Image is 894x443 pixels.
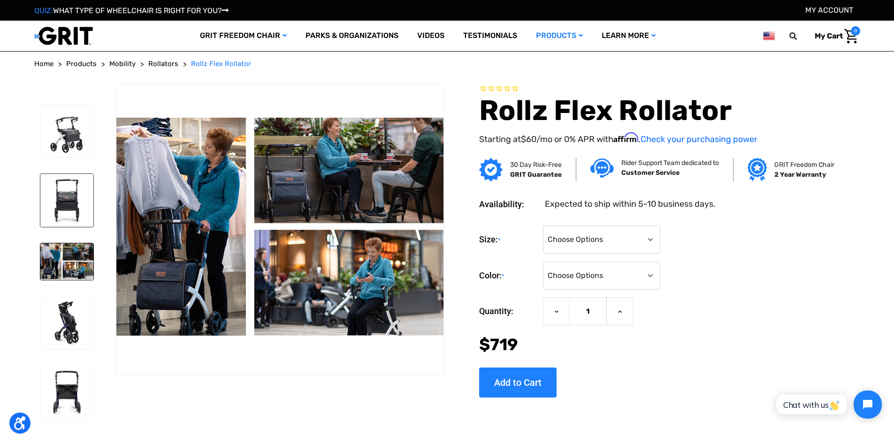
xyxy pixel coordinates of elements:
[613,132,638,143] span: Affirm
[148,60,178,68] span: Rollators
[479,94,831,128] h1: Rollz Flex Rollator
[191,60,251,68] span: Rollz Flex Rollator
[510,171,562,179] strong: GRIT Guarantee
[621,158,719,168] p: Rider Support Team dedicated to
[479,84,831,94] span: Rated 0.0 out of 5 stars 0 reviews
[479,132,831,146] p: Starting at /mo or 0% APR with .
[109,59,136,69] a: Mobility
[794,26,808,46] input: Search
[527,21,592,51] a: Products
[592,21,665,51] a: Learn More
[66,60,97,68] span: Products
[40,296,93,349] img: Rollz Flex Rollator
[510,160,562,170] p: 30 Day Risk-Free
[40,105,93,158] img: Rollz Flex Rollator
[40,366,93,419] img: Rollz Flex Rollator
[479,198,538,210] dt: Availability:
[844,29,858,44] img: Cart
[590,158,614,178] img: Customer service
[34,6,229,15] a: QUIZ:WHAT TYPE OF WHEELCHAIR IS RIGHT FOR YOU?
[479,262,538,290] label: Color:
[66,59,97,69] a: Products
[408,21,454,51] a: Videos
[454,21,527,51] a: Testimonials
[109,60,136,68] span: Mobility
[805,6,853,15] a: Account
[774,171,826,179] strong: 2 Year Warranty
[34,59,53,69] a: Home
[40,243,93,280] img: Rollz Flex Rollator
[748,158,767,181] img: Grit freedom
[851,26,860,36] span: 0
[40,174,93,227] img: Rollz Flex Rollator
[34,6,53,15] span: QUIZ:
[191,59,251,69] a: Rollz Flex Rollator
[479,368,557,398] input: Add to Cart
[545,198,716,210] dd: Expected to ship within 5-10 business days.
[148,59,178,69] a: Rollators
[521,134,536,144] span: $60
[479,335,518,354] span: $719
[34,26,93,45] img: GRIT All-Terrain Wheelchair and Mobility Equipment
[296,21,408,51] a: Parks & Organizations
[479,225,538,254] label: Size:
[479,297,538,325] label: Quantity:
[34,60,53,68] span: Home
[191,21,296,51] a: GRIT Freedom Chair
[479,158,503,181] img: GRIT Guarantee
[774,160,834,170] p: GRIT Freedom Chair
[815,31,843,40] span: My Cart
[808,26,860,46] a: Cart with 0 items
[116,118,443,341] img: Rollz Flex Rollator
[641,134,757,144] a: Check your purchasing power - Learn more about Affirm Financing (opens in modal)
[34,59,860,69] nav: Breadcrumb
[766,383,890,427] iframe: Tidio Chat
[621,169,680,177] strong: Customer Service
[763,30,774,42] img: us.png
